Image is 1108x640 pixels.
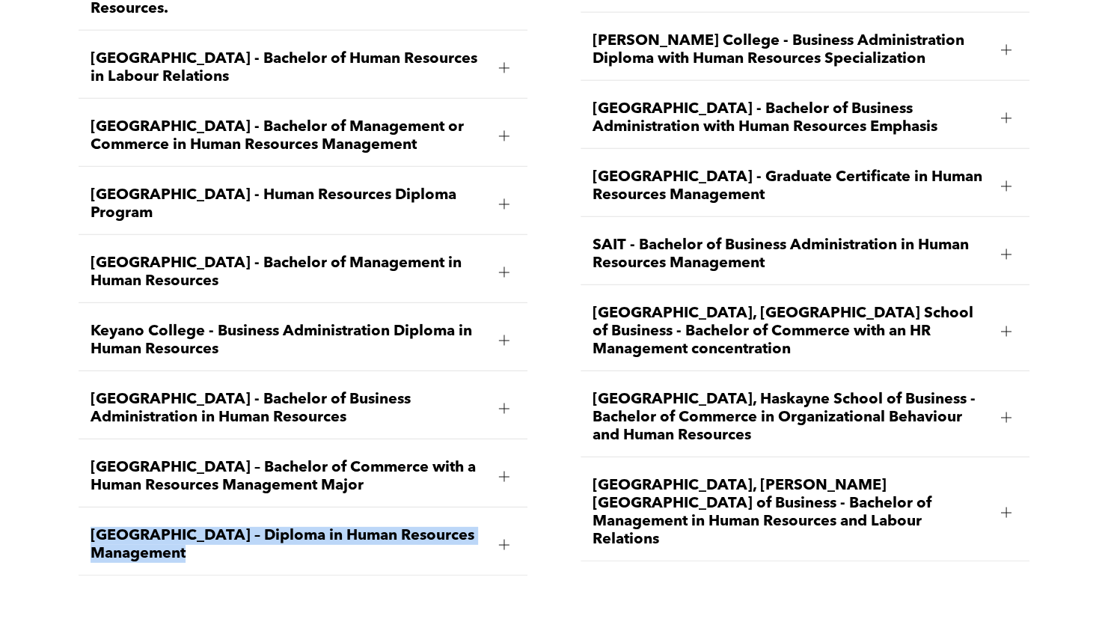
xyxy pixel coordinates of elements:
[91,118,487,154] span: [GEOGRAPHIC_DATA] - Bachelor of Management or Commerce in Human Resources Management
[593,32,989,68] span: [PERSON_NAME] College - Business Administration Diploma with Human Resources Specialization
[91,391,487,427] span: [GEOGRAPHIC_DATA] - Bachelor of Business Administration in Human Resources
[91,459,487,495] span: [GEOGRAPHIC_DATA] – Bachelor of Commerce with a Human Resources Management Major
[91,527,487,563] span: [GEOGRAPHIC_DATA] – Diploma in Human Resources Management
[91,50,487,86] span: [GEOGRAPHIC_DATA] - Bachelor of Human Resources in Labour Relations
[593,100,989,136] span: [GEOGRAPHIC_DATA] - Bachelor of Business Administration with Human Resources Emphasis
[593,237,989,272] span: SAIT - Bachelor of Business Administration in Human Resources Management
[91,186,487,222] span: [GEOGRAPHIC_DATA] - Human Resources Diploma Program
[593,391,989,445] span: [GEOGRAPHIC_DATA], Haskayne School of Business - Bachelor of Commerce in Organizational Behaviour...
[91,323,487,359] span: Keyano College - Business Administration Diploma in Human Resources
[593,477,989,549] span: [GEOGRAPHIC_DATA], [PERSON_NAME][GEOGRAPHIC_DATA] of Business - Bachelor of Management in Human R...
[593,305,989,359] span: [GEOGRAPHIC_DATA], [GEOGRAPHIC_DATA] School of Business - Bachelor of Commerce with an HR Managem...
[91,255,487,290] span: [GEOGRAPHIC_DATA] - Bachelor of Management in Human Resources
[593,168,989,204] span: [GEOGRAPHIC_DATA] - Graduate Certificate in Human Resources Management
